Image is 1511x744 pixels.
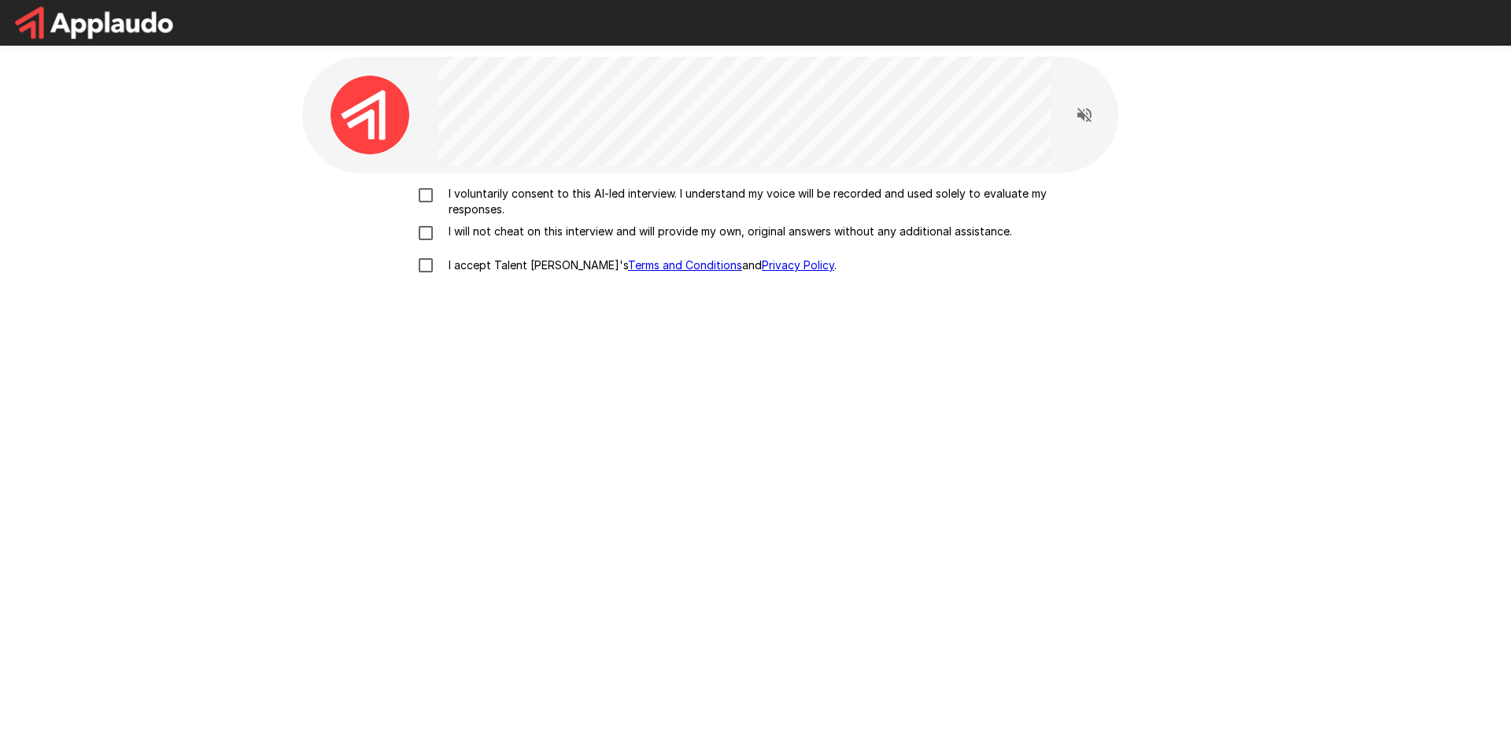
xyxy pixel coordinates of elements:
button: Read questions aloud [1069,99,1100,131]
a: Privacy Policy [762,258,834,272]
a: Terms and Conditions [628,258,742,272]
p: I accept Talent [PERSON_NAME]'s and . [442,257,837,273]
p: I will not cheat on this interview and will provide my own, original answers without any addition... [442,224,1012,239]
p: I voluntarily consent to this AI-led interview. I understand my voice will be recorded and used s... [442,186,1102,217]
img: applaudo_avatar.png [331,76,409,154]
